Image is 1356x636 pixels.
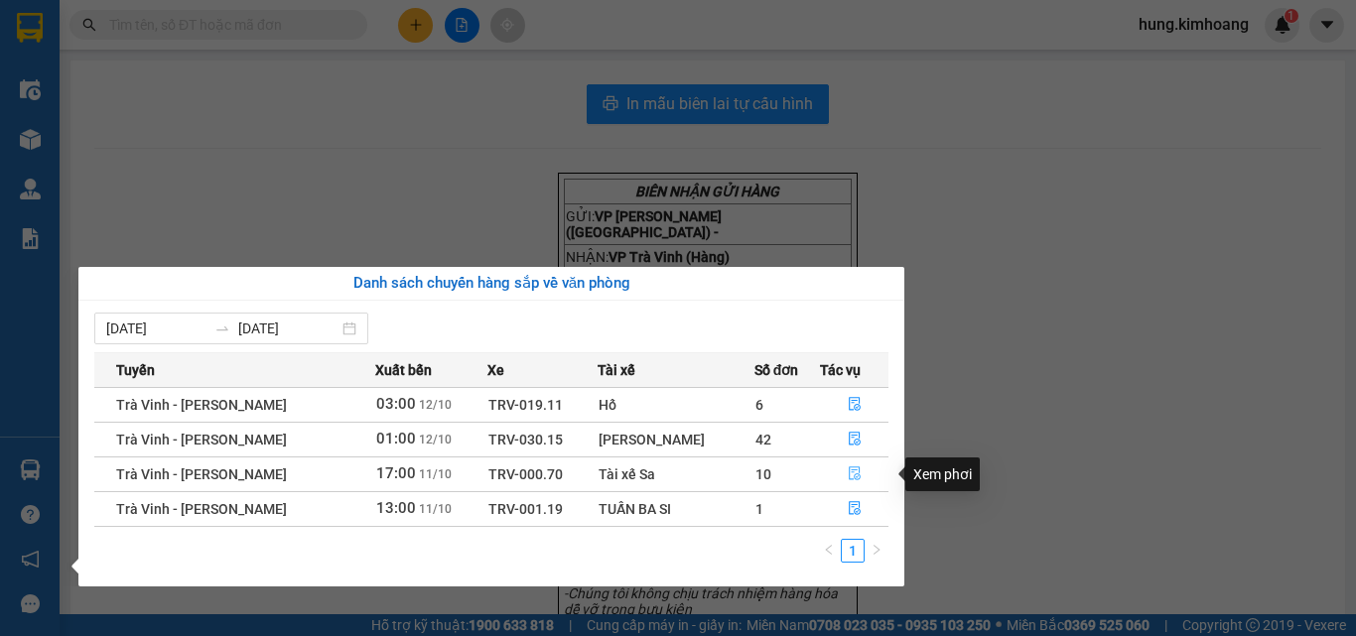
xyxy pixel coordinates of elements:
[116,501,287,517] span: Trà Vinh - [PERSON_NAME]
[817,539,841,563] li: Previous Page
[376,395,416,413] span: 03:00
[375,359,432,381] span: Xuất bến
[821,458,888,490] button: file-done
[848,501,862,517] span: file-done
[419,467,452,481] span: 11/10
[419,433,452,446] span: 12/10
[848,466,862,482] span: file-done
[376,430,416,447] span: 01:00
[116,466,287,482] span: Trà Vinh - [PERSON_NAME]
[599,498,753,520] div: TUẤN BA SI
[488,397,563,413] span: TRV-019.11
[214,320,230,336] span: to
[599,463,753,485] div: Tài xế Sa
[754,359,799,381] span: Số đơn
[488,466,563,482] span: TRV-000.70
[419,398,452,412] span: 12/10
[598,359,635,381] span: Tài xế
[821,493,888,525] button: file-done
[116,359,155,381] span: Tuyến
[238,318,339,339] input: Đến ngày
[488,501,563,517] span: TRV-001.19
[755,501,763,517] span: 1
[94,272,888,296] div: Danh sách chuyến hàng sắp về văn phòng
[487,359,504,381] span: Xe
[755,466,771,482] span: 10
[823,544,835,556] span: left
[116,432,287,447] span: Trà Vinh - [PERSON_NAME]
[905,457,980,491] div: Xem phơi
[755,397,763,413] span: 6
[106,318,206,339] input: Từ ngày
[848,432,862,447] span: file-done
[865,539,888,563] li: Next Page
[755,432,771,447] span: 42
[821,424,888,455] button: file-done
[820,359,861,381] span: Tác vụ
[817,539,841,563] button: left
[376,499,416,517] span: 13:00
[116,397,287,413] span: Trà Vinh - [PERSON_NAME]
[599,394,753,416] div: Hố
[842,540,864,562] a: 1
[841,539,865,563] li: 1
[848,397,862,413] span: file-done
[214,320,230,336] span: swap-right
[488,432,563,447] span: TRV-030.15
[599,429,753,450] div: [PERSON_NAME]
[871,544,882,556] span: right
[419,502,452,516] span: 11/10
[865,539,888,563] button: right
[821,389,888,421] button: file-done
[376,464,416,482] span: 17:00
